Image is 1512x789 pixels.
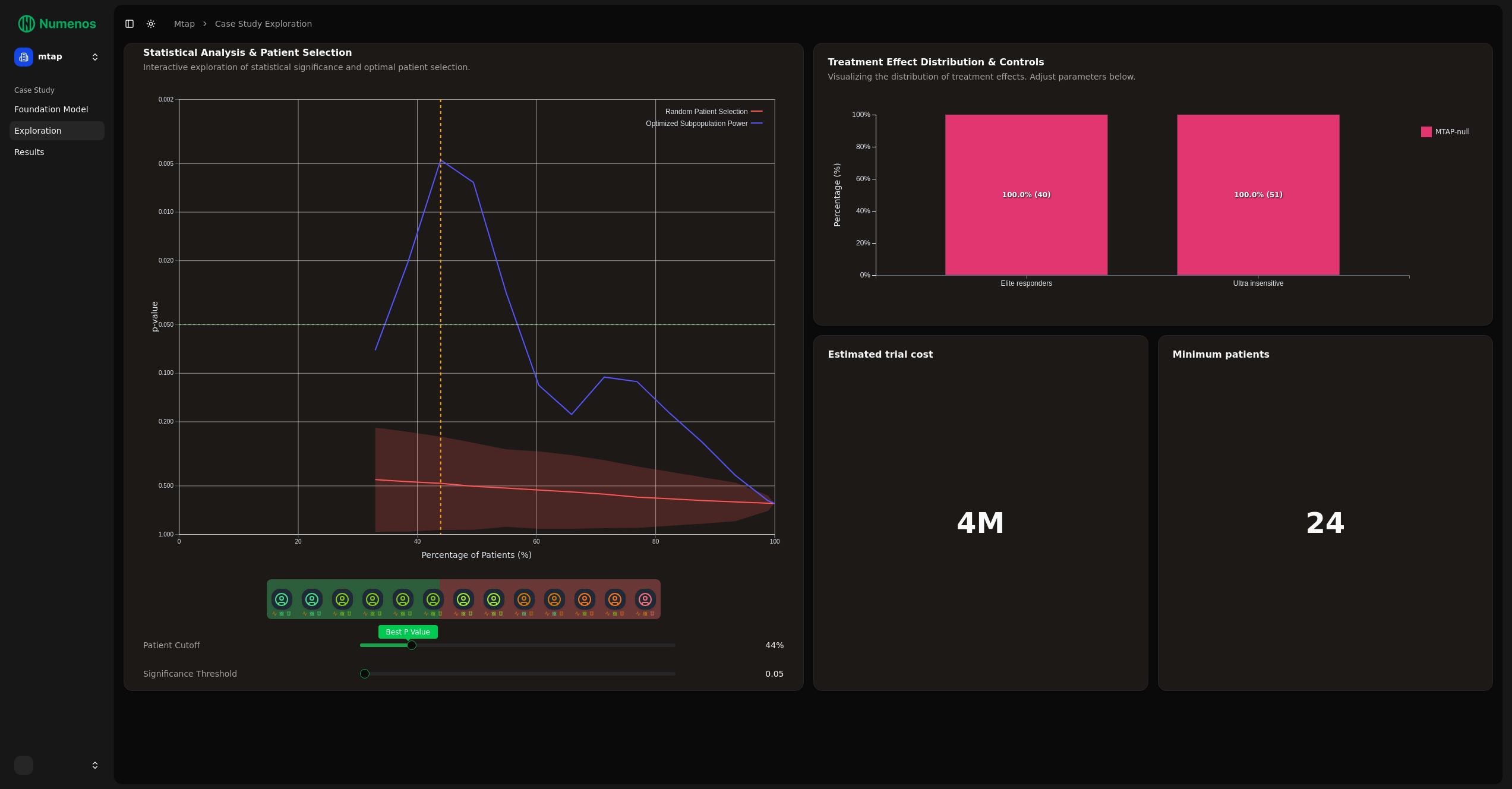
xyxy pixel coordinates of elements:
text: 60 [534,538,541,545]
text: p-value [150,301,159,332]
text: 0.005 [159,160,173,167]
text: 0.050 [159,321,173,328]
text: MTAP-null [1435,128,1470,136]
text: 100% [852,111,870,119]
nav: breadcrumb [174,18,312,30]
div: Treatment Effect Distribution & Controls [828,58,1479,67]
div: 0.05 [685,668,784,680]
text: Optimized Subpopulation Power [646,119,748,128]
a: Case Study Exploration [215,18,312,30]
a: mtap [174,18,195,30]
text: 100.0% (40) [1002,191,1050,199]
a: Foundation Model [10,100,105,119]
a: Exploration [10,121,105,140]
text: 0.100 [159,370,173,377]
text: Elite responders [1000,279,1052,288]
text: Percentage (%) [832,163,842,226]
span: Best P Value [378,625,438,639]
text: 0.200 [159,418,173,425]
text: 100 [770,538,780,545]
text: 20 [295,538,302,545]
button: mtap [10,43,105,71]
text: 40 [414,538,421,545]
text: Percentage of Patients (%) [422,550,532,560]
text: 80 [652,538,659,545]
h1: 24 [1305,509,1345,537]
img: Numenos [10,10,105,38]
div: Patient Cutoff [143,639,351,651]
div: Case Study [10,81,105,100]
span: mtap [38,52,86,62]
div: Statistical Analysis & Patient Selection [143,48,784,58]
text: 60% [856,175,870,183]
text: Ultra insensitive [1233,279,1283,288]
text: 1.000 [159,531,173,538]
span: Results [14,146,45,158]
text: 40% [856,207,870,215]
text: 0% [860,271,870,279]
text: 80% [856,143,870,151]
div: Significance Threshold [143,668,351,680]
span: Foundation Model [14,103,89,115]
text: 0.500 [159,482,173,489]
text: 20% [856,239,870,247]
div: 44 % [685,639,784,651]
h1: 4M [957,509,1005,537]
text: 0.020 [159,257,173,264]
span: Exploration [14,125,62,137]
text: 100.0% (51) [1234,191,1283,199]
div: Visualizing the distribution of treatment effects. Adjust parameters below. [828,71,1479,83]
text: Random Patient Selection [665,108,748,116]
div: Interactive exploration of statistical significance and optimal patient selection. [143,61,784,73]
text: 0.002 [159,96,173,103]
text: 0.010 [159,209,173,215]
text: 0 [178,538,181,545]
a: Results [10,143,105,162]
